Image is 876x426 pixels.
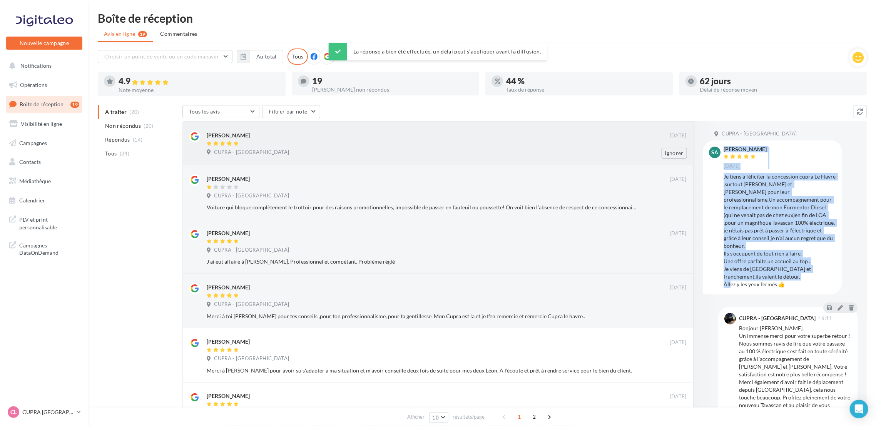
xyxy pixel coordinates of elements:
span: [DATE] [670,132,687,139]
button: Ignorer [662,148,687,159]
span: Opérations [20,82,47,88]
div: [PERSON_NAME] [207,338,250,346]
div: CUPRA - [GEOGRAPHIC_DATA] [739,316,816,321]
span: PLV et print personnalisable [19,214,79,231]
button: Choisir un point de vente ou un code magasin [98,50,232,63]
span: (20) [144,123,154,129]
div: Je tiens à féliciter la concession cupra Le Havre ,surtout [PERSON_NAME] et [PERSON_NAME] pour le... [724,173,836,288]
span: Répondus [105,136,130,144]
span: 2 [528,411,540,423]
span: Campagnes DataOnDemand [19,240,79,257]
span: (34) [120,150,129,157]
span: [DATE] [670,393,687,400]
span: Notifications [20,62,52,69]
div: [PERSON_NAME] [207,229,250,237]
span: Tous les avis [189,108,220,115]
span: Visibilité en ligne [21,120,62,127]
button: Au total [237,50,283,63]
div: Taux de réponse [506,87,667,92]
div: [PERSON_NAME] [724,147,767,152]
span: Boîte de réception [20,101,64,107]
span: Tous [105,150,117,157]
span: CUPRA - [GEOGRAPHIC_DATA] [214,301,289,308]
span: CUPRA - [GEOGRAPHIC_DATA] [722,130,797,137]
div: 4.9 [119,77,279,86]
a: Campagnes [5,135,84,151]
button: Filtrer par note [262,105,320,118]
a: CL CUPRA [GEOGRAPHIC_DATA] [6,405,82,419]
a: Contacts [5,154,84,170]
div: Délai de réponse moyen [700,87,861,92]
span: CUPRA - [GEOGRAPHIC_DATA] [214,355,289,362]
span: CUPRA - [GEOGRAPHIC_DATA] [214,149,289,156]
div: Open Intercom Messenger [850,400,868,418]
div: [PERSON_NAME] [207,392,250,400]
span: Contacts [19,159,41,165]
span: (14) [133,137,142,143]
span: Calendrier [19,197,45,204]
div: Merci à [PERSON_NAME] pour avoir su s'adapter à ma situation et m'avoir conseillé deux fois de su... [207,367,637,374]
button: 10 [429,412,449,423]
span: 10 [433,414,439,421]
div: 19 [70,102,79,108]
button: Notifications [5,58,81,74]
div: [PERSON_NAME] [207,284,250,291]
a: Opérations [5,77,84,93]
span: Commentaires [160,30,197,38]
div: Tous [288,48,308,65]
a: Boîte de réception19 [5,96,84,112]
div: Boîte de réception [98,12,867,24]
span: résultats/page [453,413,485,421]
span: 1 [513,411,525,423]
a: Calendrier [5,192,84,209]
div: Note moyenne [119,87,279,93]
span: [DATE] [670,230,687,237]
div: La réponse a bien été effectuée, un délai peut s’appliquer avant la diffusion. [329,43,547,60]
div: [PERSON_NAME] [207,175,250,183]
span: Médiathèque [19,178,51,184]
span: Non répondus [105,122,141,130]
div: Voiture qui bloque complètement le trottoir pour des raisons promotionnelles, impossible de passe... [207,204,637,211]
span: 16:11 [818,316,833,321]
span: [DATE] [724,163,741,170]
a: Visibilité en ligne [5,116,84,132]
a: PLV et print personnalisable [5,211,84,234]
button: Au total [250,50,283,63]
span: CUPRA - [GEOGRAPHIC_DATA] [214,247,289,254]
div: Merci à toi [PERSON_NAME] pour tes conseils ,pour ton professionnalisme, pour ta gentillesse. Mon... [207,312,637,320]
span: [DATE] [670,284,687,291]
div: J ai eut affaire à [PERSON_NAME]. Professionnel et compétant. Problème réglé [207,258,637,266]
span: CL [10,408,17,416]
span: [DATE] [670,339,687,346]
div: 62 jours [700,77,861,85]
button: Nouvelle campagne [6,37,82,50]
span: Afficher [408,413,425,421]
span: Campagnes [19,139,47,146]
p: CUPRA [GEOGRAPHIC_DATA] [22,408,74,416]
span: sa [711,149,718,156]
span: CUPRA - [GEOGRAPHIC_DATA] [214,192,289,199]
div: 19 [313,77,473,85]
button: Tous les avis [182,105,259,118]
div: [PERSON_NAME] [207,132,250,139]
span: Choisir un point de vente ou un code magasin [104,53,218,60]
a: Médiathèque [5,173,84,189]
span: [DATE] [670,176,687,183]
a: Campagnes DataOnDemand [5,237,84,260]
div: 44 % [506,77,667,85]
div: [PERSON_NAME] non répondus [313,87,473,92]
